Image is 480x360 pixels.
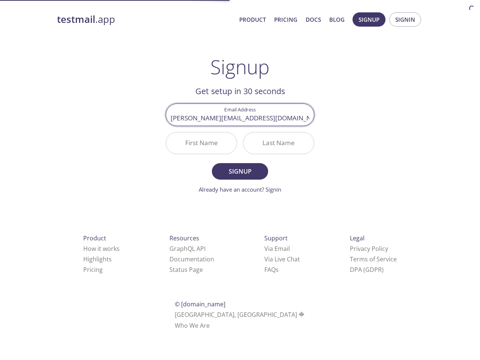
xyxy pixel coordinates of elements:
[169,265,203,274] a: Status Page
[389,12,421,27] button: Signin
[83,244,120,253] a: How it works
[199,186,281,193] a: Already have an account? Signin
[83,234,106,242] span: Product
[264,255,300,263] a: Via Live Chat
[175,310,306,319] span: [GEOGRAPHIC_DATA], [GEOGRAPHIC_DATA]
[329,15,345,24] a: Blog
[169,244,205,253] a: GraphQL API
[276,265,279,274] span: s
[264,244,290,253] a: Via Email
[395,15,415,24] span: Signin
[83,265,103,274] a: Pricing
[350,244,388,253] a: Privacy Policy
[175,321,210,330] a: Who We Are
[239,15,266,24] a: Product
[352,12,385,27] button: Signup
[350,265,384,274] a: DPA (GDPR)
[264,234,288,242] span: Support
[264,265,279,274] a: FAQ
[274,15,297,24] a: Pricing
[57,13,233,26] a: testmail.app
[57,13,95,26] strong: testmail
[169,234,199,242] span: Resources
[175,300,225,308] span: © [DOMAIN_NAME]
[210,55,270,78] h1: Signup
[350,234,364,242] span: Legal
[83,255,112,263] a: Highlights
[306,15,321,24] a: Docs
[169,255,214,263] a: Documentation
[358,15,379,24] span: Signup
[350,255,397,263] a: Terms of Service
[166,85,314,97] h2: Get setup in 30 seconds
[220,166,260,177] span: Signup
[212,163,268,180] button: Signup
